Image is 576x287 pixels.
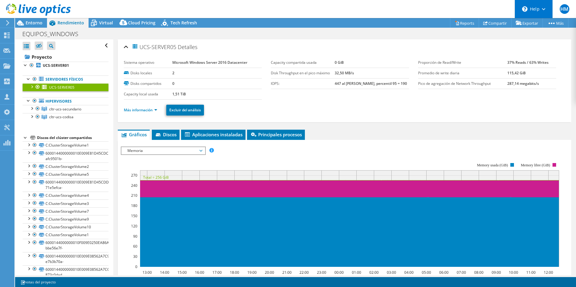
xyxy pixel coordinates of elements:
div: Discos del clúster compartidos [37,134,108,141]
text: 12:00 [543,270,553,275]
a: Servidores físicos [23,76,108,83]
span: HM [560,4,569,14]
svg: \n [522,6,527,12]
a: C:ClusterStorageVolume1 [23,141,108,149]
span: Rendimiento [58,20,84,26]
b: 1,51 TiB [172,91,186,97]
a: 6000144000000010E009E08562A7CCA9-873c0dad [23,265,108,279]
span: UCS-SERVER05 [132,43,176,50]
text: 150 [131,213,137,218]
text: 04:00 [404,270,413,275]
text: 30 [133,254,137,259]
b: 2 [172,70,174,76]
span: Principales procesos [250,131,302,137]
a: C:ClusterStorageVolume7 [23,207,108,215]
text: 01:00 [352,270,361,275]
span: UCS-SERVER05 [49,85,74,90]
a: C:ClusterStorageVolume2 [23,162,108,170]
text: 02:00 [369,270,378,275]
a: UCS-SERVER01 [23,62,108,69]
h1: EQUIPOS_WINDOWS [20,31,88,37]
label: Pico de agregación de Network Throughput [418,81,507,87]
a: Más [543,18,568,28]
span: Discos [155,131,177,137]
a: C:ClusterStorageVolume9 [23,215,108,223]
a: C:ClusterStorageVolume5 [23,170,108,178]
label: Disk Throughput en el pico máximo [271,70,335,76]
span: Memoria [124,147,202,154]
text: 23:00 [317,270,326,275]
a: Proyecto [23,52,108,62]
text: 09:00 [491,270,501,275]
label: Disks compartidos [124,81,172,87]
text: 11:00 [526,270,535,275]
b: UCS-SERVER01 [43,63,69,68]
text: 20:00 [265,270,274,275]
span: Cloud Pricing [128,20,155,26]
span: cltr-ucs-codisa [49,114,74,119]
b: 32,50 MB/s [335,70,354,76]
text: 16:00 [195,270,204,275]
text: 60 [133,244,137,249]
a: Exportar [511,18,543,28]
text: 00:00 [334,270,343,275]
a: Hipervisores [23,97,108,105]
b: 37% Reads / 63% Writes [507,60,549,65]
a: Compartir [479,18,512,28]
text: Memory libre (GiB) [521,163,550,167]
text: 05:00 [421,270,431,275]
text: 10:00 [509,270,518,275]
a: Reports [450,18,479,28]
text: 240 [131,183,137,188]
text: 90 [133,234,137,239]
text: 21:00 [282,270,291,275]
b: 0 [172,81,174,86]
a: cltr-ucs-secundario [23,105,108,113]
label: Sistema operativo [124,60,172,66]
text: 13:00 [142,270,152,275]
span: Virtual [99,20,113,26]
text: 17:00 [212,270,221,275]
label: Capacity local usada [124,91,172,97]
span: Detalles [178,43,197,51]
a: Más información [124,107,157,113]
text: 07:00 [456,270,466,275]
text: 14:00 [160,270,169,275]
a: C:ClusterStorageVolume4 [23,192,108,199]
span: Aplicaciones instaladas [184,131,243,137]
a: 6000144000000010E009E81D45CDCF70-afc9501b- [23,149,108,162]
a: C:ClusterStorageVolume1 [23,231,108,239]
b: 287,14 megabits/s [507,81,539,86]
a: 6000144000000010F009E0250EA86A45-bbe56e7f- [23,239,108,252]
label: IOPS: [271,81,335,87]
label: Disks locales [124,70,172,76]
text: 19:00 [247,270,256,275]
text: 06:00 [439,270,448,275]
text: 15:00 [177,270,186,275]
text: 210 [131,193,137,198]
label: Proporción de Read/Write [418,60,507,66]
text: Memory usada (GiB) [477,163,508,167]
a: UCS-SERVER05 [23,83,108,91]
b: Microsoft Windows Server 2016 Datacenter [172,60,247,65]
b: 447 al [PERSON_NAME], percentil 95 = 190 [335,81,407,86]
text: 22:00 [299,270,308,275]
a: C:ClusterStorageVolume10 [23,223,108,231]
a: 6000144000000010E009E81D45CDD097-71e5efca- [23,178,108,192]
a: cltr-ucs-codisa [23,113,108,121]
span: cltr-ucs-secundario [49,106,81,112]
label: Capacity compartida usada [271,60,335,66]
text: 08:00 [474,270,483,275]
b: 115,42 GiB [507,70,526,76]
text: 180 [131,203,137,208]
span: Tech Refresh [171,20,197,26]
text: 270 [131,173,137,178]
b: 0 GiB [335,60,344,65]
a: 6000144000000010E009E08562A7C979-e7b3b70a- [23,252,108,265]
text: 03:00 [387,270,396,275]
span: Gráficos [121,131,147,137]
a: Excluir del análisis [166,105,204,116]
text: 120 [131,224,137,229]
text: 0 [135,264,137,269]
label: Promedio de write diaria [418,70,507,76]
